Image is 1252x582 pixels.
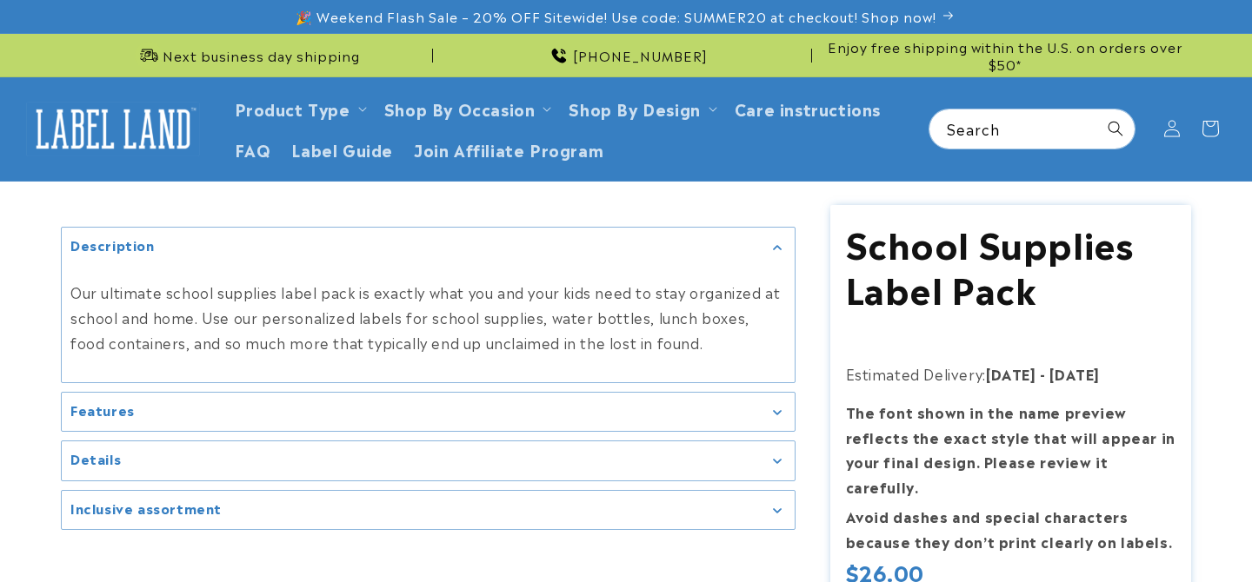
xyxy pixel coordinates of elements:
div: Announcement [440,34,812,76]
a: Join Affiliate Program [403,129,614,169]
a: Label Guide [281,129,403,169]
strong: Avoid dashes and special characters because they don’t print clearly on labels. [846,506,1173,552]
media-gallery: Gallery Viewer [61,227,796,530]
strong: [DATE] [1049,363,1100,384]
h2: Description [70,236,155,254]
img: Label Land [26,102,200,155]
summary: Details [62,441,795,480]
a: Care instructions [724,88,891,129]
span: Care instructions [735,98,881,118]
span: Next business day shipping [163,47,360,64]
span: [PHONE_NUMBER] [573,47,708,64]
summary: Inclusive assortment [62,491,795,530]
span: 🎉 Weekend Flash Sale – 20% OFF Sitewide! Use code: SUMMER20 at checkout! Shop now! [296,8,936,25]
span: Label Guide [291,139,393,159]
span: Shop By Occasion [384,98,536,118]
span: FAQ [235,139,271,159]
h2: Features [70,401,135,419]
strong: The font shown in the name preview reflects the exact style that will appear in your final design... [846,401,1175,497]
h2: Details [70,450,121,467]
summary: Features [62,393,795,432]
span: Enjoy free shipping within the U.S. on orders over $50* [819,38,1191,72]
iframe: Gorgias Floating Chat [887,500,1235,565]
strong: [DATE] [986,363,1036,384]
p: Our ultimate school supplies label pack is exactly what you and your kids need to stay organized ... [70,280,786,354]
a: Shop By Design [569,96,700,120]
a: FAQ [224,129,282,169]
summary: Shop By Design [558,88,723,129]
h1: School Supplies Label Pack [846,220,1176,310]
summary: Product Type [224,88,374,129]
div: Announcement [819,34,1191,76]
a: Product Type [235,96,350,120]
a: Label Land [20,96,207,162]
summary: Shop By Occasion [374,88,559,129]
summary: Description [62,228,795,267]
div: Announcement [61,34,433,76]
span: Join Affiliate Program [414,139,603,159]
button: Search [1096,109,1135,148]
h2: Inclusive assortment [70,499,222,517]
p: Estimated Delivery: [846,361,1176,387]
strong: - [1040,363,1046,384]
